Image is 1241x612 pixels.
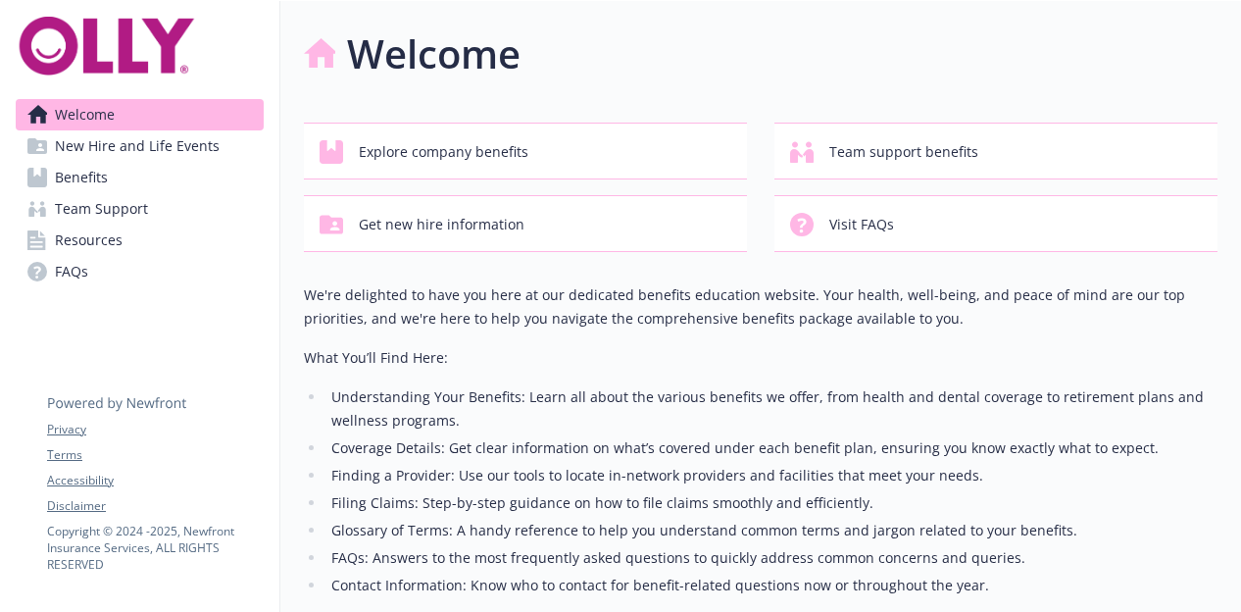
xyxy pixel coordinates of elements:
[47,446,263,464] a: Terms
[304,346,1217,370] p: What You’ll Find Here:
[304,283,1217,331] p: We're delighted to have you here at our dedicated benefits education website. Your health, well-b...
[325,464,1217,487] li: Finding a Provider: Use our tools to locate in-network providers and facilities that meet your ne...
[47,421,263,438] a: Privacy
[325,574,1217,597] li: Contact Information: Know who to contact for benefit-related questions now or throughout the year.
[359,133,528,171] span: Explore company benefits
[16,256,264,287] a: FAQs
[347,25,521,83] h1: Welcome
[55,225,123,256] span: Resources
[47,497,263,515] a: Disclaimer
[325,491,1217,515] li: Filing Claims: Step-by-step guidance on how to file claims smoothly and efficiently.
[325,385,1217,433] li: Understanding Your Benefits: Learn all about the various benefits we offer, from health and denta...
[16,99,264,130] a: Welcome
[829,206,894,243] span: Visit FAQs
[55,162,108,193] span: Benefits
[16,225,264,256] a: Resources
[325,546,1217,570] li: FAQs: Answers to the most frequently asked questions to quickly address common concerns and queries.
[774,123,1217,179] button: Team support benefits
[16,162,264,193] a: Benefits
[16,130,264,162] a: New Hire and Life Events
[16,193,264,225] a: Team Support
[304,123,747,179] button: Explore company benefits
[325,436,1217,460] li: Coverage Details: Get clear information on what’s covered under each benefit plan, ensuring you k...
[47,523,263,573] p: Copyright © 2024 - 2025 , Newfront Insurance Services, ALL RIGHTS RESERVED
[304,195,747,252] button: Get new hire information
[774,195,1217,252] button: Visit FAQs
[55,130,220,162] span: New Hire and Life Events
[325,519,1217,542] li: Glossary of Terms: A handy reference to help you understand common terms and jargon related to yo...
[359,206,524,243] span: Get new hire information
[829,133,978,171] span: Team support benefits
[55,256,88,287] span: FAQs
[55,99,115,130] span: Welcome
[47,472,263,489] a: Accessibility
[55,193,148,225] span: Team Support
